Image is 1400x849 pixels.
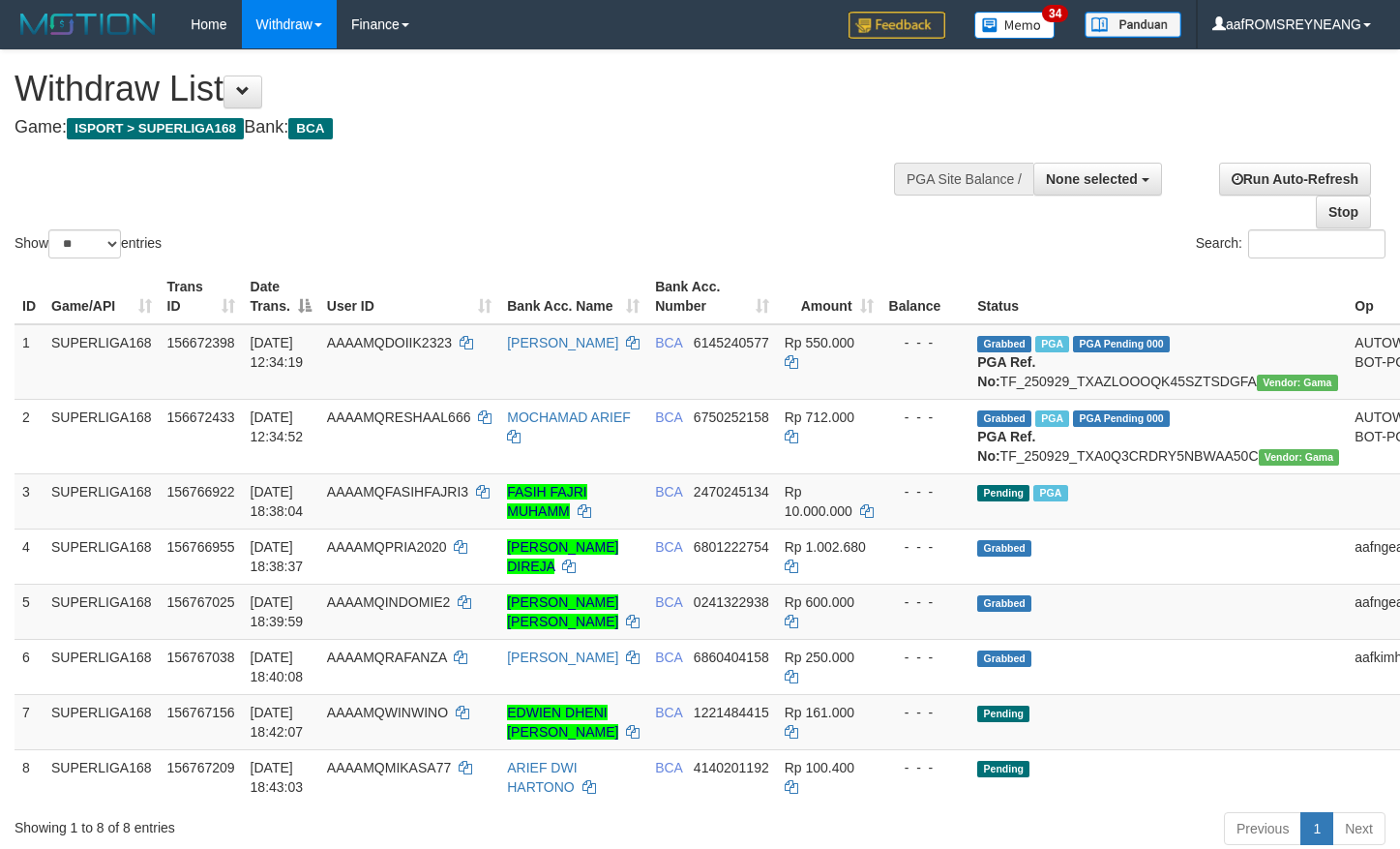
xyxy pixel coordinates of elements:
[889,648,963,667] div: - - -
[507,650,618,665] a: [PERSON_NAME]
[160,269,243,324] th: Trans ID: activate to sort column ascending
[67,118,244,139] span: ISPORT > SUPERLIGA168
[1224,812,1301,845] a: Previous
[777,269,881,324] th: Amount: activate to sort column ascending
[15,118,914,137] h4: Game: Bank:
[327,650,447,665] span: AAAAMQRAFANZA
[655,705,682,720] span: BCA
[655,484,682,500] span: BCA
[251,705,304,740] span: [DATE] 18:42:07
[694,409,769,425] span: Copy 6750252158 to clipboard
[1332,812,1385,845] a: Next
[243,269,319,324] th: Date Trans.: activate to sort column descending
[977,761,1029,777] span: Pending
[167,335,235,350] span: 156672398
[1042,5,1068,22] span: 34
[1035,410,1069,427] span: Marked by aafsoycanthlai
[1259,449,1340,466] span: Vendor URL: https://trx31.1velocity.biz
[1073,410,1170,427] span: PGA Pending
[974,12,1056,39] img: Button%20Memo.svg
[785,409,854,425] span: Rp 712.000
[977,336,1031,352] span: Grabbed
[655,539,682,555] span: BCA
[15,810,569,837] div: Showing 1 to 8 of 8 entries
[969,324,1347,400] td: TF_250929_TXAZLOOOQK45SZTSDGFA
[1257,375,1338,391] span: Vendor URL: https://trx31.1velocity.biz
[251,484,304,519] span: [DATE] 18:38:04
[694,539,769,555] span: Copy 6801222754 to clipboard
[969,269,1347,324] th: Status
[785,650,854,665] span: Rp 250.000
[1033,163,1162,196] button: None selected
[1196,229,1385,258] label: Search:
[977,410,1031,427] span: Grabbed
[507,705,618,740] a: EDWIEN DHENI [PERSON_NAME]
[977,485,1029,501] span: Pending
[15,324,44,400] td: 1
[507,409,631,425] a: MOCHAMAD ARIEF
[1033,485,1067,501] span: Marked by aafsoumeymey
[44,269,160,324] th: Game/API: activate to sort column ascending
[15,70,914,108] h1: Withdraw List
[881,269,970,324] th: Balance
[1316,196,1371,228] a: Stop
[319,269,499,324] th: User ID: activate to sort column ascending
[15,269,44,324] th: ID
[44,529,160,584] td: SUPERLIGA168
[251,335,304,370] span: [DATE] 12:34:19
[969,399,1347,473] td: TF_250929_TXA0Q3CRDRY5NBWAA50C
[655,335,682,350] span: BCA
[15,229,162,258] label: Show entries
[785,484,852,519] span: Rp 10.000.000
[507,594,618,629] a: [PERSON_NAME] [PERSON_NAME]
[694,705,769,720] span: Copy 1221484415 to clipboard
[15,473,44,529] td: 3
[507,484,586,519] a: FASIH FAJRI MUHAMM
[15,529,44,584] td: 4
[889,482,963,501] div: - - -
[785,539,866,555] span: Rp 1.002.680
[167,594,235,610] span: 156767025
[785,705,854,720] span: Rp 161.000
[977,651,1031,667] span: Grabbed
[1073,336,1170,352] span: PGA Pending
[327,484,468,500] span: AAAAMQFASIHFAJRI3
[694,335,769,350] span: Copy 6145240577 to clipboard
[327,539,447,555] span: AAAAMQPRIA2020
[167,650,235,665] span: 156767038
[977,354,1035,389] b: PGA Ref. No:
[655,650,682,665] span: BCA
[785,335,854,350] span: Rp 550.000
[1248,229,1385,258] input: Search:
[1300,812,1333,845] a: 1
[849,12,945,39] img: Feedback.jpg
[15,584,44,639] td: 5
[655,409,682,425] span: BCA
[44,694,160,749] td: SUPERLIGA168
[44,639,160,694] td: SUPERLIGA168
[507,760,577,795] a: ARIEF DWI HARTONO
[167,760,235,775] span: 156767209
[167,539,235,555] span: 156766955
[15,639,44,694] td: 6
[889,408,963,427] div: - - -
[44,584,160,639] td: SUPERLIGA168
[15,749,44,804] td: 8
[785,760,854,775] span: Rp 100.400
[327,409,471,425] span: AAAAMQRESHAAL666
[889,703,963,722] div: - - -
[889,537,963,557] div: - - -
[251,409,304,444] span: [DATE] 12:34:52
[167,484,235,500] span: 156766922
[499,269,647,324] th: Bank Acc. Name: activate to sort column ascending
[48,229,121,258] select: Showentries
[889,592,963,612] div: - - -
[655,760,682,775] span: BCA
[167,705,235,720] span: 156767156
[694,594,769,610] span: Copy 0241322938 to clipboard
[977,429,1035,464] b: PGA Ref. No:
[889,758,963,777] div: - - -
[251,539,304,574] span: [DATE] 18:38:37
[1046,171,1138,187] span: None selected
[15,694,44,749] td: 7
